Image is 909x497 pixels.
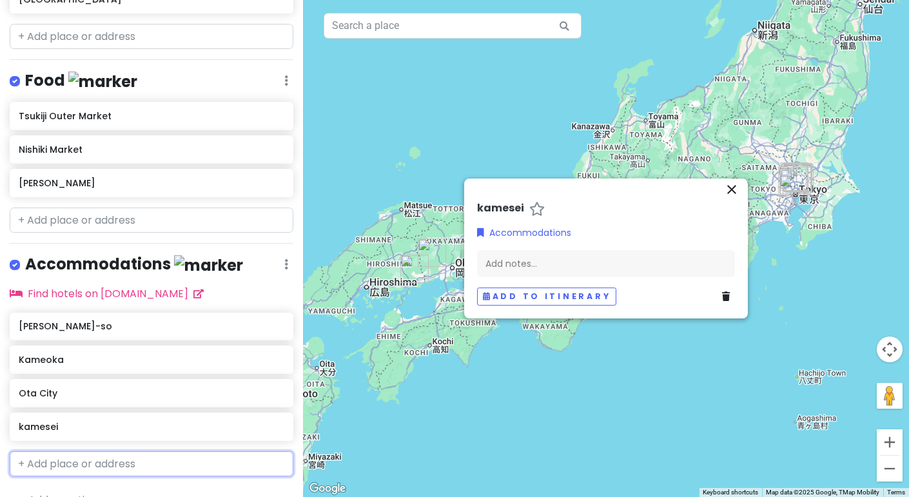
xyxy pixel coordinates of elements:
h4: Food [25,70,137,92]
h6: Tsukiji Outer Market [19,110,284,122]
input: Search a place [324,13,582,39]
img: marker [68,72,137,92]
h6: kamesei [19,421,284,433]
a: Find hotels on [DOMAIN_NAME] [10,286,204,301]
a: Terms (opens in new tab) [887,489,905,496]
input: + Add place or address [10,208,293,233]
div: Shinjuku Gyoen National Garden [774,161,813,199]
button: Zoom in [877,429,903,455]
div: Kama-Asa [779,159,817,197]
input: + Add place or address [10,24,293,50]
a: Open this area in Google Maps (opens a new window) [306,480,349,497]
a: Accommodations [477,226,571,240]
span: Map data ©2025 Google, TMap Mobility [766,489,879,496]
h6: [PERSON_NAME]-so [19,320,284,332]
i: close [724,182,739,197]
a: Delete place [722,289,735,304]
h6: Nishiki Market [19,144,284,155]
button: Drag Pegman onto the map to open Street View [877,383,903,409]
div: Institute for Nature Study, National Museum of Nature and Science [775,164,814,202]
div: Sumida Edo Kiriko Museum [780,159,819,198]
h6: [PERSON_NAME] [19,177,284,189]
div: Pokémon Center Mega Tokyo & Pikachu Sweets [775,157,814,196]
div: Takeno Shokudo [395,249,434,288]
button: Keyboard shortcuts [703,488,758,497]
div: Tsukiji Outer Market [777,162,816,200]
img: Google [306,480,349,497]
div: Ota City [774,170,813,208]
button: Map camera controls [877,336,903,362]
h6: Ota City [19,387,284,399]
img: marker [174,255,243,275]
button: Zoom out [877,456,903,482]
button: Close [723,181,740,202]
div: Tokyo National Museum [778,158,817,197]
h6: kamesei [477,202,524,215]
div: Add notes... [477,250,735,277]
h6: Kameoka [19,354,284,365]
h4: Accommodations [25,254,243,275]
div: Bisei Astronomical Observatory [413,233,451,272]
a: Star place [529,202,545,219]
button: Add to itinerary [477,287,616,306]
input: + Add place or address [10,451,293,477]
div: Yoyogi Park [773,162,812,200]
